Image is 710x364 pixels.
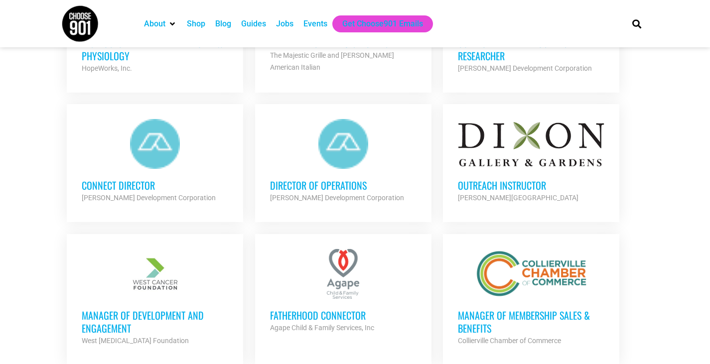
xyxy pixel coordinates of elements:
[628,15,645,32] div: Search
[342,18,423,30] a: Get Choose901 Emails
[139,15,182,32] div: About
[144,18,165,30] a: About
[82,64,132,72] strong: HopeWorks, Inc.
[458,194,578,202] strong: [PERSON_NAME][GEOGRAPHIC_DATA]
[303,18,327,30] a: Events
[458,36,604,62] h3: Community Land Trust Resident Researcher
[270,51,394,71] strong: The Majestic Grille and [PERSON_NAME] American Italian
[82,179,228,192] h3: Connect Director
[458,309,604,335] h3: Manager of Membership Sales & Benefits
[255,234,431,349] a: Fatherhood Connector Agape Child & Family Services, Inc
[443,234,619,362] a: Manager of Membership Sales & Benefits Collierville Chamber of Commerce
[443,104,619,219] a: Outreach Instructor [PERSON_NAME][GEOGRAPHIC_DATA]
[270,194,404,202] strong: [PERSON_NAME] Development Corporation
[82,36,228,62] h3: Instructor: Part-Time : Anatomy & Physiology
[241,18,266,30] a: Guides
[67,234,243,362] a: Manager of Development and Engagement West [MEDICAL_DATA] Foundation
[458,64,592,72] strong: [PERSON_NAME] Development Corporation
[270,179,417,192] h3: Director of Operations
[82,309,228,335] h3: Manager of Development and Engagement
[67,104,243,219] a: Connect Director [PERSON_NAME] Development Corporation
[139,15,615,32] nav: Main nav
[458,337,561,345] strong: Collierville Chamber of Commerce
[82,337,189,345] strong: West [MEDICAL_DATA] Foundation
[270,309,417,322] h3: Fatherhood Connector
[458,179,604,192] h3: Outreach Instructor
[270,324,374,332] strong: Agape Child & Family Services, Inc
[187,18,205,30] a: Shop
[255,104,431,219] a: Director of Operations [PERSON_NAME] Development Corporation
[215,18,231,30] a: Blog
[82,194,216,202] strong: [PERSON_NAME] Development Corporation
[276,18,293,30] a: Jobs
